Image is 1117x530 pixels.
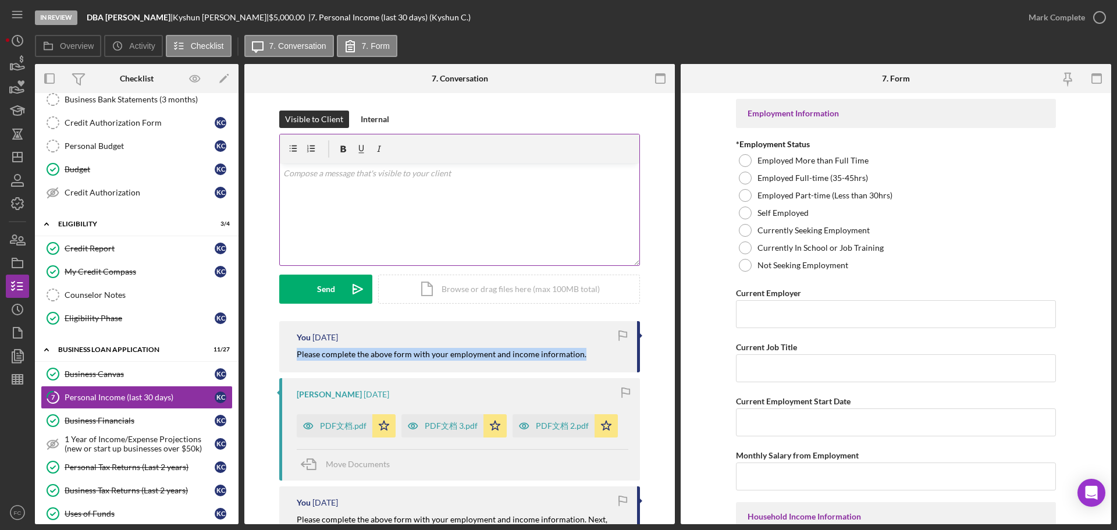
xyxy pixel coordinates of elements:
[58,346,201,353] div: BUSINESS LOAN APPLICATION
[425,421,478,431] div: PDF文档 3.pdf
[297,498,311,507] div: You
[41,432,233,456] a: 1 Year of Income/Expense Projections (new or start up businesses over $50k)KC
[757,261,848,270] label: Not Seeking Employment
[41,362,233,386] a: Business CanvasKC
[41,134,233,158] a: Personal BudgetKC
[215,415,226,426] div: K C
[41,88,233,111] a: Business Bank Statements (3 months)
[65,244,215,253] div: Credit Report
[1017,6,1111,29] button: Mark Complete
[215,243,226,254] div: K C
[41,479,233,502] a: Business Tax Returns (Last 2 years)KC
[244,35,334,57] button: 7. Conversation
[65,267,215,276] div: My Credit Compass
[41,181,233,204] a: Credit AuthorizationKC
[748,109,1044,118] div: Employment Information
[736,396,851,406] label: Current Employment Start Date
[41,409,233,432] a: Business FinancialsKC
[65,95,232,104] div: Business Bank Statements (3 months)
[757,173,868,183] label: Employed Full-time (35-45hrs)
[166,35,232,57] button: Checklist
[215,140,226,152] div: K C
[65,290,232,300] div: Counselor Notes
[120,74,154,83] div: Checklist
[312,333,338,342] time: 2025-08-07 14:01
[41,502,233,525] a: Uses of FundsKC
[65,165,215,174] div: Budget
[215,508,226,520] div: K C
[326,459,390,469] span: Move Documents
[279,111,349,128] button: Visible to Client
[432,74,488,83] div: 7. Conversation
[1077,479,1105,507] div: Open Intercom Messenger
[65,393,215,402] div: Personal Income (last 30 days)
[173,13,269,22] div: Kyshun [PERSON_NAME] |
[364,390,389,399] time: 2025-08-06 23:48
[41,111,233,134] a: Credit Authorization FormKC
[65,435,215,453] div: 1 Year of Income/Expense Projections (new or start up businesses over $50k)
[757,156,869,165] label: Employed More than Full Time
[215,266,226,278] div: K C
[297,349,586,359] mark: Please complete the above form with your employment and income information.
[41,260,233,283] a: My Credit CompassKC
[269,13,308,22] div: $5,000.00
[297,333,311,342] div: You
[736,342,797,352] label: Current Job Title
[215,312,226,324] div: K C
[87,12,170,22] b: DBA [PERSON_NAME]
[362,41,390,51] label: 7. Form
[317,275,335,304] div: Send
[757,208,809,218] label: Self Employed
[65,463,215,472] div: Personal Tax Returns (Last 2 years)
[215,392,226,403] div: K C
[882,74,910,83] div: 7. Form
[65,188,215,197] div: Credit Authorization
[51,393,55,401] tspan: 7
[41,283,233,307] a: Counselor Notes
[361,111,389,128] div: Internal
[748,512,1044,521] div: Household Income Information
[401,414,507,437] button: PDF文档 3.pdf
[35,35,101,57] button: Overview
[65,118,215,127] div: Credit Authorization Form
[215,117,226,129] div: K C
[35,10,77,25] div: In Review
[129,41,155,51] label: Activity
[312,498,338,507] time: 2025-08-06 18:16
[191,41,224,51] label: Checklist
[320,421,367,431] div: PDF文档.pdf
[269,41,326,51] label: 7. Conversation
[60,41,94,51] label: Overview
[65,416,215,425] div: Business Financials
[337,35,397,57] button: 7. Form
[41,456,233,479] a: Personal Tax Returns (Last 2 years)KC
[215,187,226,198] div: K C
[14,510,22,516] text: FC
[65,509,215,518] div: Uses of Funds
[215,461,226,473] div: K C
[513,414,618,437] button: PDF文档 2.pdf
[757,191,892,200] label: Employed Part-time (Less than 30hrs)
[104,35,162,57] button: Activity
[757,226,870,235] label: Currently Seeking Employment
[215,438,226,450] div: K C
[41,158,233,181] a: BudgetKC
[297,390,362,399] div: [PERSON_NAME]
[736,450,859,460] label: Monthly Salary from Employment
[308,13,471,22] div: | 7. Personal Income (last 30 days) (Kyshun C.)
[355,111,395,128] button: Internal
[736,288,801,298] label: Current Employer
[297,414,396,437] button: PDF文档.pdf
[285,111,343,128] div: Visible to Client
[65,486,215,495] div: Business Tax Returns (Last 2 years)
[215,163,226,175] div: K C
[41,237,233,260] a: Credit ReportKC
[279,275,372,304] button: Send
[41,307,233,330] a: Eligibility PhaseKC
[757,243,884,252] label: Currently In School or Job Training
[58,220,201,227] div: ELIGIBILITY
[536,421,589,431] div: PDF文档 2.pdf
[41,386,233,409] a: 7Personal Income (last 30 days)KC
[297,450,401,479] button: Move Documents
[6,501,29,524] button: FC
